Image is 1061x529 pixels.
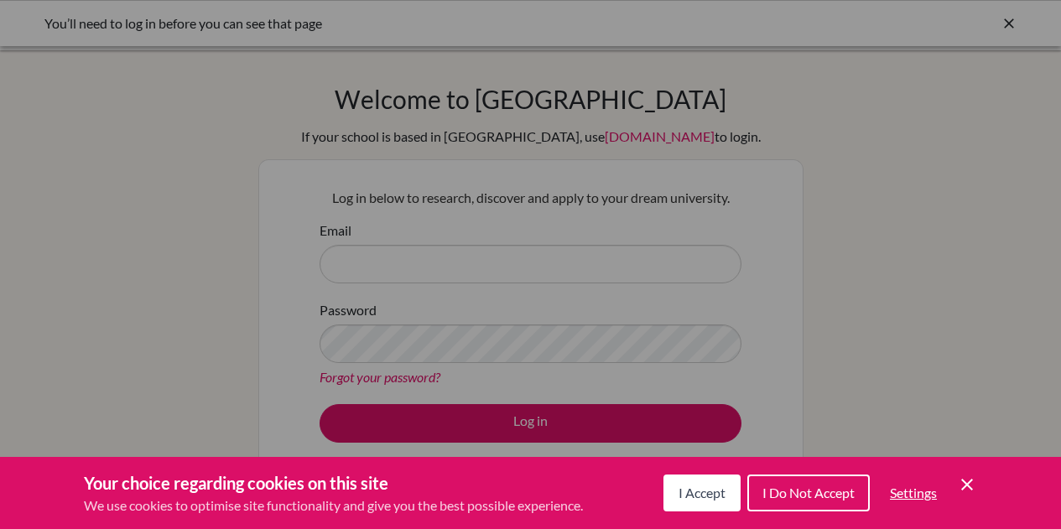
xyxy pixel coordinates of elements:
h3: Your choice regarding cookies on this site [84,470,583,495]
button: Settings [876,476,950,510]
span: I Do Not Accept [762,485,855,500]
p: We use cookies to optimise site functionality and give you the best possible experience. [84,495,583,516]
span: I Accept [679,485,726,500]
button: I Accept [663,475,741,511]
button: I Do Not Accept [747,475,870,511]
button: Save and close [957,475,977,495]
span: Settings [890,485,937,500]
